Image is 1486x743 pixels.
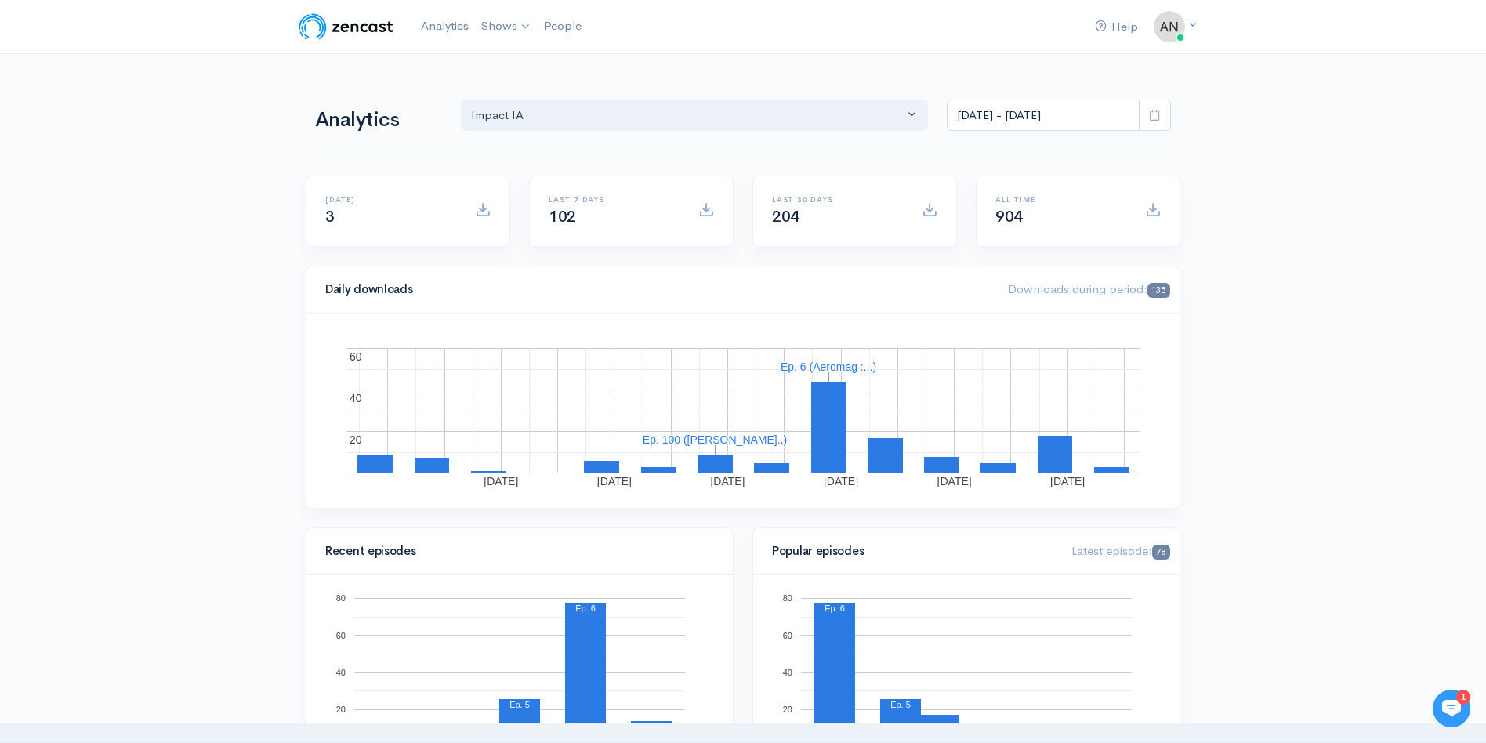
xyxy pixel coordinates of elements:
[783,668,792,677] text: 40
[1152,545,1170,560] span: 78
[1008,281,1170,296] span: Downloads during period:
[772,207,799,227] span: 204
[415,9,475,43] a: Analytics
[336,630,346,640] text: 60
[643,433,787,446] text: Ep. 100 ([PERSON_NAME]..)
[995,207,1023,227] span: 904
[315,109,442,132] h1: Analytics
[484,475,518,487] text: [DATE]
[1147,283,1170,298] span: 135
[336,593,346,603] text: 80
[781,361,876,373] text: Ep. 6 (Aeromag :...)
[24,104,290,179] h2: Just let us know if you need anything and we'll be happy to help! 🙂
[325,545,705,558] h4: Recent episodes
[1154,11,1185,42] img: ...
[549,207,576,227] span: 102
[1050,475,1085,487] text: [DATE]
[350,350,362,363] text: 60
[538,9,588,43] a: People
[350,433,362,446] text: 20
[1089,10,1144,44] a: Help
[475,9,538,44] a: Shows
[772,545,1053,558] h4: Popular episodes
[636,722,666,731] text: Ep. 100
[824,475,858,487] text: [DATE]
[471,107,904,125] div: Impact IA
[461,100,928,132] button: Impact IA
[101,217,188,230] span: New conversation
[597,475,632,487] text: [DATE]
[710,475,745,487] text: [DATE]
[336,668,346,677] text: 40
[296,11,396,42] img: ZenCast Logo
[336,705,346,714] text: 20
[575,603,596,613] text: Ep. 6
[24,208,289,239] button: New conversation
[783,705,792,714] text: 20
[995,195,1126,204] h6: All time
[24,76,290,101] h1: Hi 👋
[350,392,362,404] text: 40
[783,630,792,640] text: 60
[937,475,972,487] text: [DATE]
[325,283,989,296] h4: Daily downloads
[21,269,292,288] p: Find an answer quickly
[890,700,911,709] text: Ep. 5
[549,195,680,204] h6: Last 7 days
[1071,543,1170,558] span: Latest episode:
[1433,690,1470,727] iframe: gist-messenger-bubble-iframe
[947,100,1140,132] input: analytics date range selector
[783,593,792,603] text: 80
[325,195,456,204] h6: [DATE]
[325,207,335,227] span: 3
[45,295,280,326] input: Search articles
[325,332,1161,489] svg: A chart.
[825,603,845,613] text: Ep. 6
[509,700,530,709] text: Ep. 5
[772,195,903,204] h6: Last 30 days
